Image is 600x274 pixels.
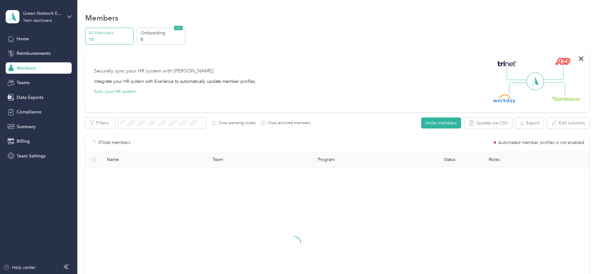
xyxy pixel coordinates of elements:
span: Compliance [17,109,41,115]
span: Billing [17,138,30,145]
p: 10 [89,36,131,43]
th: Program [313,151,416,168]
span: Team Settings [17,153,46,159]
div: Team dashboard [23,19,52,23]
img: BambooHR [552,96,581,101]
p: 0 Total members [98,139,130,146]
button: Invite members [421,117,461,128]
th: Roles [484,151,589,168]
img: Workday [493,94,515,103]
button: Filters [85,117,115,128]
div: Securely sync your HR system with [PERSON_NAME] [94,67,213,75]
span: Members [17,65,36,71]
img: Line Left Down [509,82,531,95]
button: Help center [3,264,36,271]
h1: Members [85,14,118,21]
th: Name [102,151,207,168]
img: Line Right Up [542,67,564,80]
div: Integrate your HR system with Everlance to automatically update member profiles. [94,78,256,85]
span: Teams [17,79,30,86]
th: Team [207,151,313,168]
button: Update via CSV [465,117,512,128]
span: Home [17,36,29,42]
button: Edit columns [547,117,589,128]
p: Onboarding [140,30,183,36]
iframe: Everlance-gr Chat Button Frame [565,239,600,274]
div: Green Network Energy [23,10,62,17]
span: Automated member profiles is not enabled [498,140,584,145]
label: Show archived members [266,120,311,126]
button: Export [515,117,544,128]
span: Reimbursements [17,50,51,57]
img: Line Left Up [507,67,529,80]
img: Trinet [496,59,518,68]
p: 0 [140,36,183,43]
span: Name [107,157,202,162]
img: ADP [555,58,570,65]
span: NEW [174,26,183,30]
img: Line Right Down [543,82,565,96]
button: Sync your HR system [94,88,135,95]
span: Data Exports [17,94,43,101]
p: All Members [89,30,131,36]
span: Summary [17,123,36,130]
label: Show pending invites [216,120,256,126]
th: Status [415,151,484,168]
